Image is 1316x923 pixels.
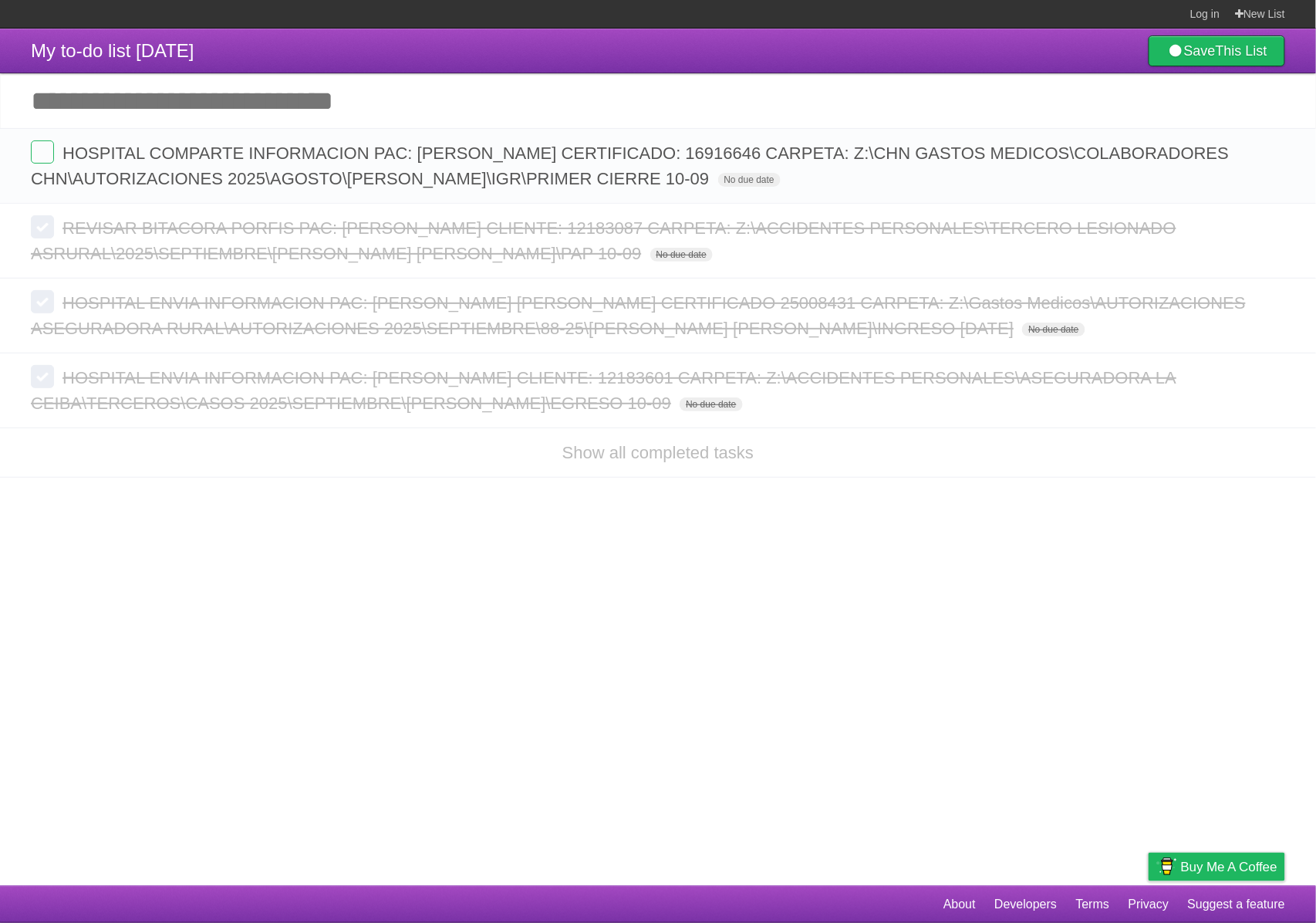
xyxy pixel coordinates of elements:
[1149,35,1285,66] a: SaveThis List
[1076,890,1110,919] a: Terms
[1156,854,1177,880] img: Buy me a coffee
[718,173,781,187] span: No due date
[943,890,976,919] a: About
[1181,854,1277,881] span: Buy me a coffee
[31,218,1176,263] span: REVISAR BITACORA PORFIS PAC: [PERSON_NAME] CLIENTE: 12183087 CARPETA: Z:\ACCIDENTES PERSONALES\TE...
[31,290,54,313] label: Done
[31,215,54,238] label: Done
[31,140,54,164] label: Done
[1216,43,1267,59] b: This List
[1149,853,1285,881] a: Buy me a coffee
[31,293,1246,338] span: HOSPITAL ENVIA INFORMACION PAC: [PERSON_NAME] [PERSON_NAME] CERTIFICADO 25008431 CARPETA: Z:\Gast...
[680,397,742,411] span: No due date
[31,144,1229,188] span: HOSPITAL COMPARTE INFORMACION PAC: [PERSON_NAME] CERTIFICADO: 16916646 CARPETA: Z:\CHN GASTOS MED...
[1129,890,1169,919] a: Privacy
[562,443,754,462] a: Show all completed tasks
[1188,890,1285,919] a: Suggest a feature
[31,40,194,61] span: My to-do list [DATE]
[31,368,1176,413] span: HOSPITAL ENVIA INFORMACION PAC: [PERSON_NAME] CLIENTE: 12183601 CARPETA: Z:\ACCIDENTES PERSONALES...
[650,248,713,262] span: No due date
[1022,323,1085,336] span: No due date
[31,365,54,388] label: Done
[994,890,1057,919] a: Developers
